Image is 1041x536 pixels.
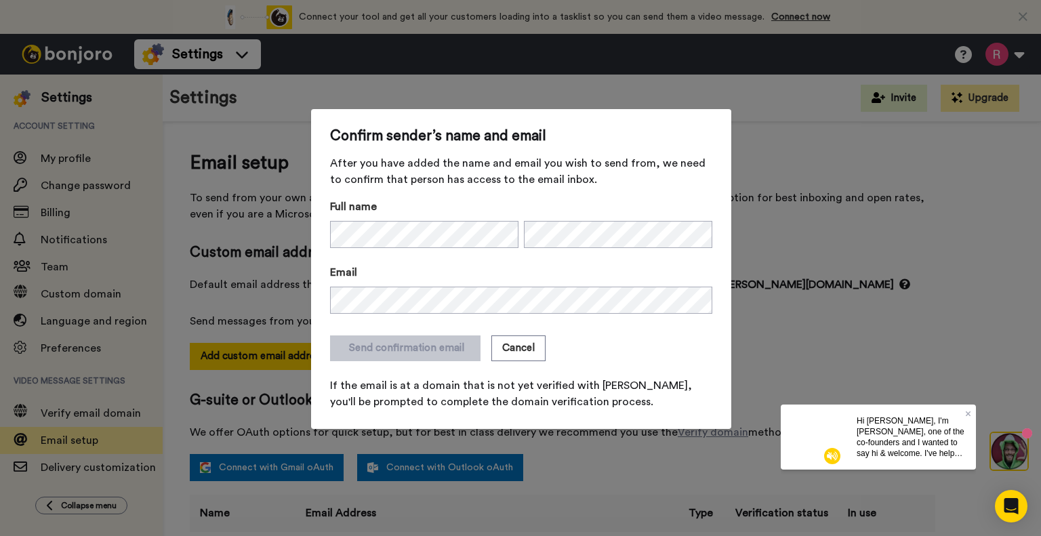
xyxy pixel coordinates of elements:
label: Full name [330,199,518,215]
span: Hi [PERSON_NAME], I'm [PERSON_NAME], one of the co-founders and I wanted to say hi & welcome. I'v... [76,12,184,129]
label: Email [330,264,712,281]
span: After you have added the name and email you wish to send from, we need to confirm that person has... [330,155,712,188]
button: Send confirmation email [330,335,481,361]
img: 3183ab3e-59ed-45f6-af1c-10226f767056-1659068401.jpg [1,3,38,39]
img: mute-white.svg [43,43,60,60]
div: Open Intercom Messenger [995,490,1027,522]
span: Confirm sender’s name and email [330,128,712,144]
span: If the email is at a domain that is not yet verified with [PERSON_NAME], you'll be prompted to co... [330,377,712,410]
button: Cancel [491,335,546,361]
